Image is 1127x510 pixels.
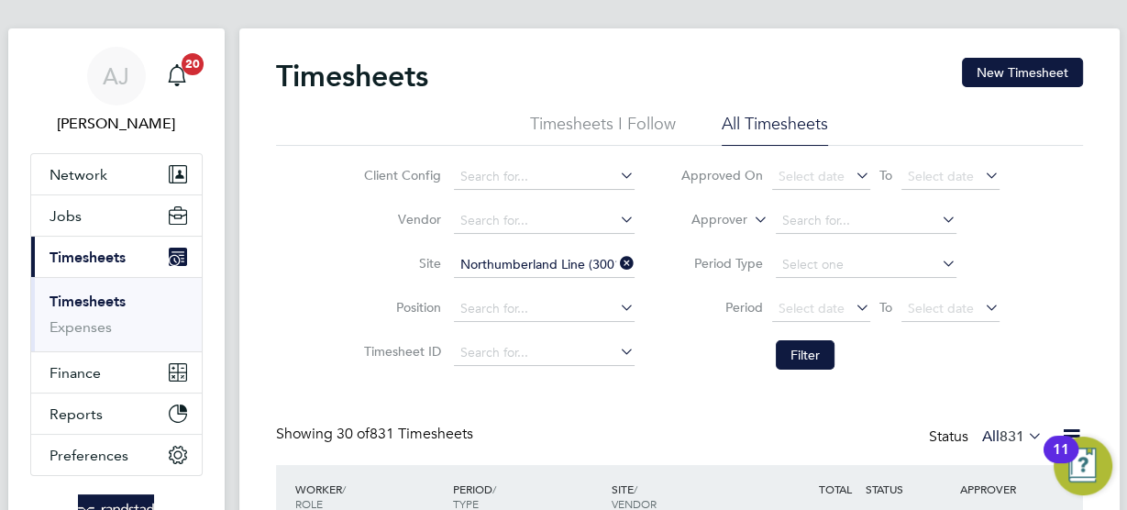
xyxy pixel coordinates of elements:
[874,163,898,187] span: To
[50,405,103,423] span: Reports
[30,47,203,135] a: AJ[PERSON_NAME]
[31,277,202,351] div: Timesheets
[776,208,956,234] input: Search for...
[50,447,128,464] span: Preferences
[31,154,202,194] button: Network
[634,482,637,496] span: /
[492,482,496,496] span: /
[359,167,441,183] label: Client Config
[50,318,112,336] a: Expenses
[1053,449,1069,473] div: 11
[182,53,204,75] span: 20
[359,211,441,227] label: Vendor
[454,252,635,278] input: Search for...
[31,237,202,277] button: Timesheets
[680,167,763,183] label: Approved On
[31,352,202,393] button: Finance
[454,296,635,322] input: Search for...
[962,58,1083,87] button: New Timesheet
[359,255,441,272] label: Site
[819,482,852,496] span: TOTAL
[908,300,974,316] span: Select date
[776,340,834,370] button: Filter
[50,207,82,225] span: Jobs
[276,58,428,94] h2: Timesheets
[50,166,107,183] span: Network
[1000,427,1024,446] span: 831
[874,295,898,319] span: To
[337,425,473,443] span: 831 Timesheets
[103,64,129,88] span: AJ
[337,425,370,443] span: 30 of
[276,425,477,444] div: Showing
[665,211,747,229] label: Approver
[861,472,956,505] div: STATUS
[776,252,956,278] input: Select one
[31,394,202,434] button: Reports
[908,168,974,184] span: Select date
[31,195,202,236] button: Jobs
[342,482,346,496] span: /
[680,255,763,272] label: Period Type
[454,164,635,190] input: Search for...
[50,249,126,266] span: Timesheets
[1054,437,1112,495] button: Open Resource Center, 11 new notifications
[30,113,203,135] span: Amelia Jones
[779,168,845,184] span: Select date
[956,472,1051,505] div: APPROVER
[31,435,202,475] button: Preferences
[779,300,845,316] span: Select date
[50,293,126,310] a: Timesheets
[159,47,195,105] a: 20
[359,299,441,316] label: Position
[50,364,101,382] span: Finance
[454,208,635,234] input: Search for...
[722,113,828,146] li: All Timesheets
[454,340,635,366] input: Search for...
[530,113,676,146] li: Timesheets I Follow
[929,425,1046,450] div: Status
[982,427,1043,446] label: All
[680,299,763,316] label: Period
[359,343,441,360] label: Timesheet ID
